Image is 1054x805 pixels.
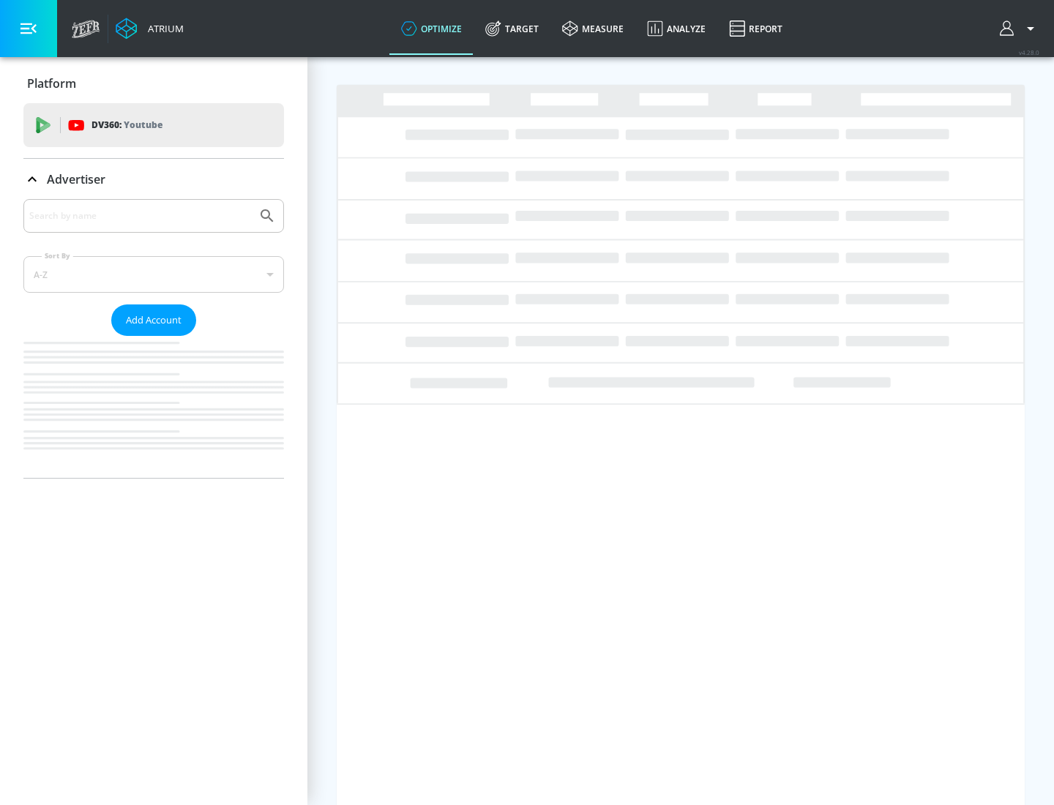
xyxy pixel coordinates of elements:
a: Atrium [116,18,184,40]
a: Report [717,2,794,55]
span: Add Account [126,312,182,329]
button: Add Account [111,304,196,336]
a: Target [474,2,550,55]
p: Youtube [124,117,162,132]
a: measure [550,2,635,55]
div: Platform [23,63,284,104]
p: Platform [27,75,76,91]
nav: list of Advertiser [23,336,284,478]
label: Sort By [42,251,73,261]
div: DV360: Youtube [23,103,284,147]
div: Atrium [142,22,184,35]
p: Advertiser [47,171,105,187]
a: Analyze [635,2,717,55]
span: v 4.28.0 [1019,48,1039,56]
p: DV360: [91,117,162,133]
a: optimize [389,2,474,55]
div: A-Z [23,256,284,293]
div: Advertiser [23,199,284,478]
input: Search by name [29,206,251,225]
div: Advertiser [23,159,284,200]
